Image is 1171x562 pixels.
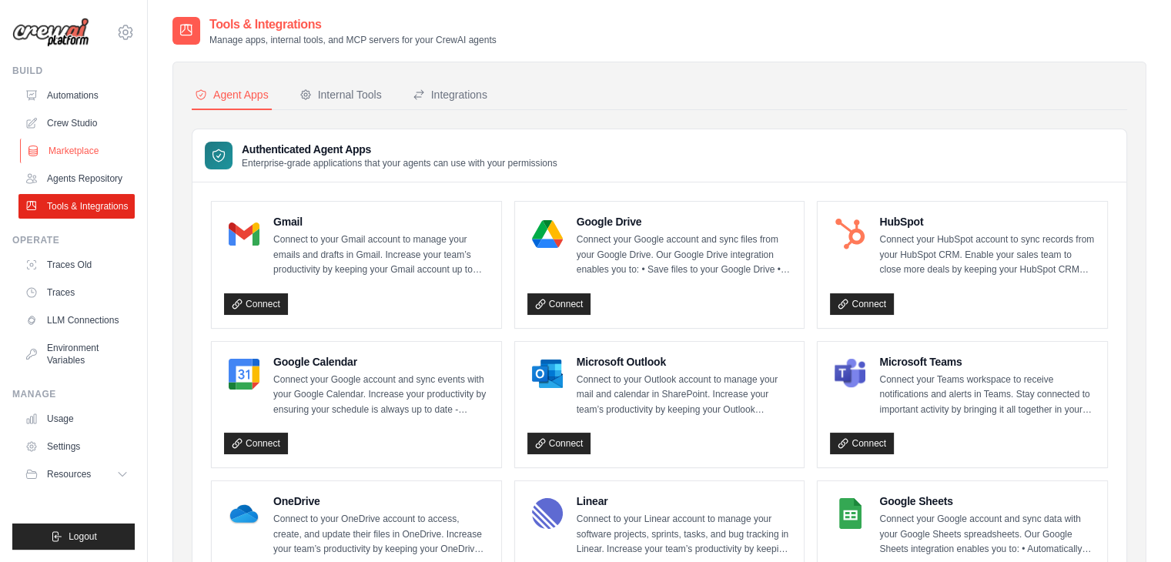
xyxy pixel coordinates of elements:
img: Logo [12,18,89,48]
p: Connect your Google account and sync events with your Google Calendar. Increase your productivity... [273,373,489,418]
a: Tools & Integrations [18,194,135,219]
div: Integrations [413,87,487,102]
a: Connect [830,433,894,454]
img: HubSpot Logo [835,219,865,249]
a: Connect [527,433,591,454]
p: Connect your Google account and sync files from your Google Drive. Our Google Drive integration e... [577,232,792,278]
img: Google Sheets Logo [835,498,865,529]
img: Google Drive Logo [532,219,563,249]
a: Usage [18,406,135,431]
img: Google Calendar Logo [229,359,259,390]
button: Resources [18,462,135,487]
div: Internal Tools [299,87,382,102]
h3: Authenticated Agent Apps [242,142,557,157]
a: Automations [18,83,135,108]
span: Resources [47,468,91,480]
img: Microsoft Teams Logo [835,359,865,390]
p: Connect your Google account and sync data with your Google Sheets spreadsheets. Our Google Sheets... [879,512,1095,557]
p: Connect to your Linear account to manage your software projects, sprints, tasks, and bug tracking... [577,512,792,557]
a: Connect [830,293,894,315]
p: Connect to your Gmail account to manage your emails and drafts in Gmail. Increase your team’s pro... [273,232,489,278]
img: OneDrive Logo [229,498,259,529]
a: Settings [18,434,135,459]
img: Gmail Logo [229,219,259,249]
button: Agent Apps [192,81,272,110]
img: Linear Logo [532,498,563,529]
h4: Microsoft Outlook [577,354,792,370]
a: Traces Old [18,253,135,277]
h4: Gmail [273,214,489,229]
div: Agent Apps [195,87,269,102]
p: Connect your HubSpot account to sync records from your HubSpot CRM. Enable your sales team to clo... [879,232,1095,278]
h4: Google Sheets [879,493,1095,509]
a: Connect [224,293,288,315]
p: Manage apps, internal tools, and MCP servers for your CrewAI agents [209,34,497,46]
p: Connect your Teams workspace to receive notifications and alerts in Teams. Stay connected to impo... [879,373,1095,418]
h4: Google Drive [577,214,792,229]
a: Environment Variables [18,336,135,373]
div: Build [12,65,135,77]
a: LLM Connections [18,308,135,333]
span: Logout [69,530,97,543]
button: Logout [12,524,135,550]
p: Connect to your Outlook account to manage your mail and calendar in SharePoint. Increase your tea... [577,373,792,418]
a: Connect [224,433,288,454]
p: Enterprise-grade applications that your agents can use with your permissions [242,157,557,169]
h4: Microsoft Teams [879,354,1095,370]
h4: OneDrive [273,493,489,509]
div: Operate [12,234,135,246]
h4: HubSpot [879,214,1095,229]
button: Integrations [410,81,490,110]
a: Connect [527,293,591,315]
a: Crew Studio [18,111,135,135]
p: Connect to your OneDrive account to access, create, and update their files in OneDrive. Increase ... [273,512,489,557]
h4: Linear [577,493,792,509]
h4: Google Calendar [273,354,489,370]
a: Traces [18,280,135,305]
a: Marketplace [20,139,136,163]
img: Microsoft Outlook Logo [532,359,563,390]
div: Manage [12,388,135,400]
button: Internal Tools [296,81,385,110]
a: Agents Repository [18,166,135,191]
h2: Tools & Integrations [209,15,497,34]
